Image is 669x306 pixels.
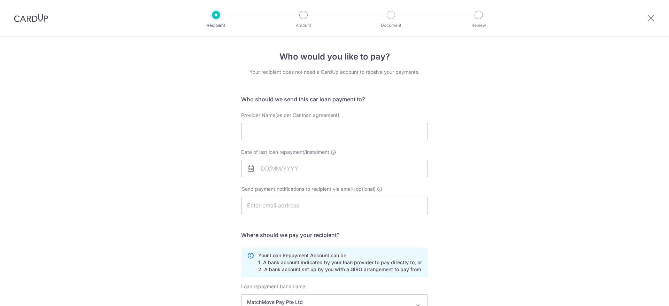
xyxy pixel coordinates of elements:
[241,197,428,214] input: Enter email address
[242,186,376,193] span: Send payment notifications to recipient via email (optional)
[190,22,242,29] p: Recipient
[278,22,329,29] p: Amount
[365,22,417,29] p: Document
[247,299,411,306] p: MatchMove Pay Pte Ltd
[241,231,428,239] h5: Where should we pay your recipient?
[241,112,339,118] span: Provider Name(as per Car loan agreement)
[241,69,428,76] div: Your recipient does not need a CardUp account to receive your payments.
[258,252,422,273] p: Your Loan Repayment Account can be 1. A bank account indicated by your loan provider to pay direc...
[241,283,305,290] label: Loan repayment bank name
[241,50,428,63] h4: Who would you like to pay?
[453,22,505,29] p: Review
[624,285,662,303] iframe: Opens a widget where you can find more information
[241,95,428,103] h5: Who should we send this car loan payment to?
[241,149,329,156] span: Date of last loan repayment/instalment
[241,160,428,177] input: DD/MM/YYYY
[14,14,48,22] img: CardUp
